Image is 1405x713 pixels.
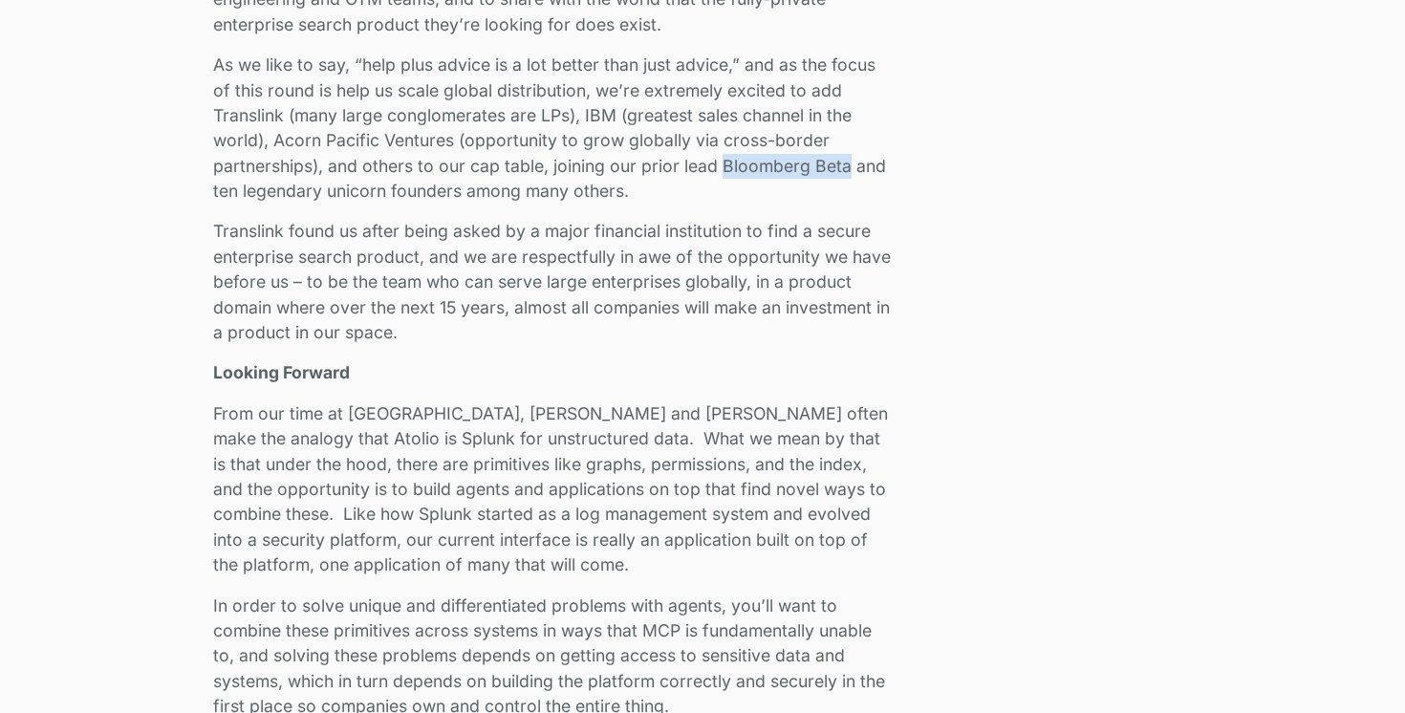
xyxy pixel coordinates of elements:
p: From our time at [GEOGRAPHIC_DATA], [PERSON_NAME] and [PERSON_NAME] often make the analogy that A... [213,401,896,578]
p: As we like to say, “help plus advice is a lot better than just advice,” and as the focus of this ... [213,53,896,204]
iframe: Chat Widget [1309,621,1405,713]
p: Translink found us after being asked by a major financial institution to find a secure enterprise... [213,219,896,345]
strong: Looking Forward [213,362,350,382]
